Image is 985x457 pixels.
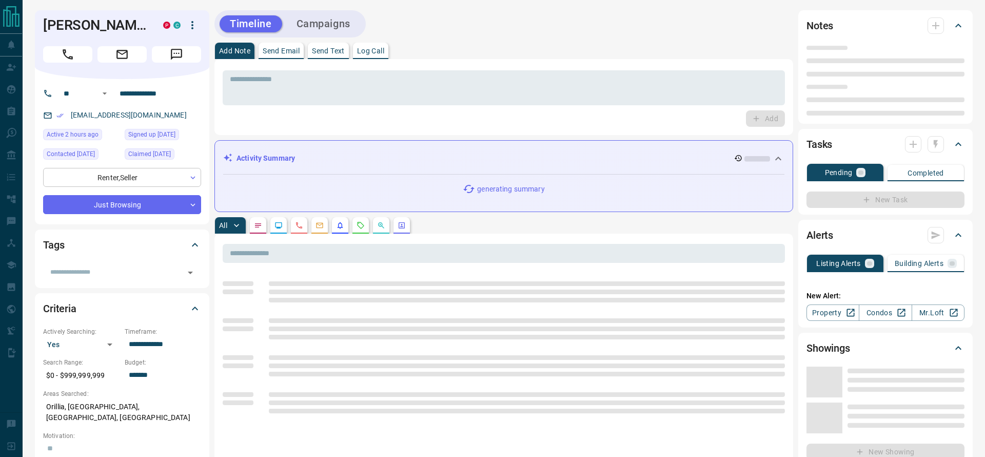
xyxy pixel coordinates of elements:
[806,13,964,38] div: Notes
[806,136,832,153] h2: Tasks
[125,129,201,143] div: Fri Oct 08 2021
[806,304,859,321] a: Property
[806,336,964,360] div: Showings
[128,129,175,140] span: Signed up [DATE]
[47,129,98,140] span: Active 2 hours ago
[43,431,201,441] p: Motivation:
[125,327,201,336] p: Timeframe:
[125,148,201,163] div: Sat May 03 2025
[377,221,385,230] svg: Opportunities
[237,153,295,164] p: Activity Summary
[912,304,964,321] a: Mr.Loft
[816,260,861,267] p: Listing Alerts
[43,233,201,257] div: Tags
[295,221,303,230] svg: Calls
[806,223,964,247] div: Alerts
[43,367,120,384] p: $0 - $999,999,999
[895,260,943,267] p: Building Alerts
[43,327,120,336] p: Actively Searching:
[183,265,198,280] button: Open
[219,47,250,54] p: Add Note
[357,47,384,54] p: Log Call
[286,15,361,32] button: Campaigns
[125,358,201,367] p: Budget:
[97,46,147,63] span: Email
[220,15,282,32] button: Timeline
[173,22,181,29] div: condos.ca
[47,149,95,159] span: Contacted [DATE]
[859,304,912,321] a: Condos
[398,221,406,230] svg: Agent Actions
[43,195,201,214] div: Just Browsing
[336,221,344,230] svg: Listing Alerts
[908,169,944,177] p: Completed
[43,168,201,187] div: Renter , Seller
[312,47,345,54] p: Send Text
[43,17,148,33] h1: [PERSON_NAME]
[43,296,201,321] div: Criteria
[316,221,324,230] svg: Emails
[219,222,227,229] p: All
[825,169,853,176] p: Pending
[43,358,120,367] p: Search Range:
[254,221,262,230] svg: Notes
[357,221,365,230] svg: Requests
[806,291,964,301] p: New Alert:
[477,184,544,195] p: generating summary
[128,149,171,159] span: Claimed [DATE]
[152,46,201,63] span: Message
[806,17,833,34] h2: Notes
[806,340,850,356] h2: Showings
[163,22,170,29] div: property.ca
[263,47,300,54] p: Send Email
[223,149,784,168] div: Activity Summary
[43,237,64,253] h2: Tags
[43,389,201,398] p: Areas Searched:
[56,112,64,119] svg: Email Verified
[43,46,92,63] span: Call
[274,221,283,230] svg: Lead Browsing Activity
[43,129,120,143] div: Tue Sep 16 2025
[806,132,964,157] div: Tasks
[43,148,120,163] div: Sat Aug 24 2024
[43,300,76,317] h2: Criteria
[43,398,201,426] p: Orillia, [GEOGRAPHIC_DATA], [GEOGRAPHIC_DATA], [GEOGRAPHIC_DATA]
[98,87,111,100] button: Open
[43,336,120,353] div: Yes
[806,227,833,243] h2: Alerts
[71,111,187,119] a: [EMAIL_ADDRESS][DOMAIN_NAME]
